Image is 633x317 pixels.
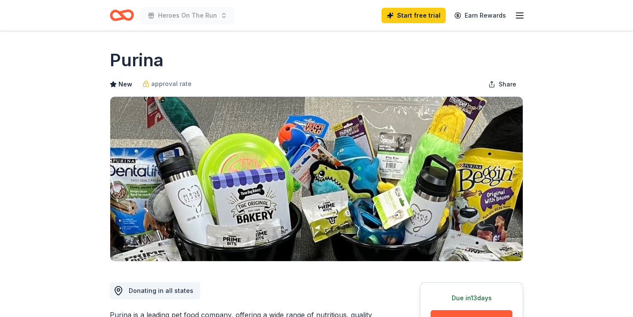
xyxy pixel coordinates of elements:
a: approval rate [143,79,192,89]
span: Heroes On The Run [158,10,217,21]
button: Heroes On The Run [141,7,234,24]
button: Share [481,76,523,93]
img: Image for Purina [110,97,523,261]
span: Share [499,79,516,89]
span: approval rate [151,79,192,89]
a: Start free trial [382,8,446,23]
a: Home [110,5,134,25]
span: Donating in all states [129,287,193,294]
div: Due in 13 days [431,293,512,303]
h1: Purina [110,48,164,72]
span: New [118,79,132,89]
a: Earn Rewards [449,8,511,23]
